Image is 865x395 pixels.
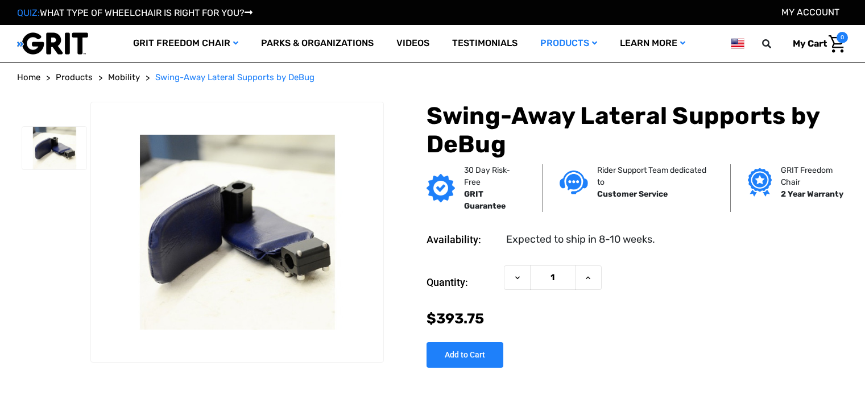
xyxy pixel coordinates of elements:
[17,71,40,84] a: Home
[731,36,744,51] img: us.png
[17,32,88,55] img: GRIT All-Terrain Wheelchair and Mobility Equipment
[122,25,250,62] a: GRIT Freedom Chair
[385,25,441,62] a: Videos
[91,135,383,330] img: Swing-Away Lateral Supports by DeBug
[781,164,852,188] p: GRIT Freedom Chair
[609,25,697,62] a: Learn More
[155,72,314,82] span: Swing-Away Lateral Supports by DeBug
[250,25,385,62] a: Parks & Organizations
[17,72,40,82] span: Home
[427,342,503,368] input: Add to Cart
[17,7,253,18] a: QUIZ:WHAT TYPE OF WHEELCHAIR IS RIGHT FOR YOU?
[560,171,588,194] img: Customer service
[748,168,771,197] img: Grit freedom
[464,189,506,211] strong: GRIT Guarantee
[597,189,668,199] strong: Customer Service
[56,72,93,82] span: Products
[597,164,713,188] p: Rider Support Team dedicated to
[767,32,784,56] input: Search
[529,25,609,62] a: Products
[108,72,140,82] span: Mobility
[108,71,140,84] a: Mobility
[781,7,839,18] a: Account
[781,189,843,199] strong: 2 Year Warranty
[17,7,40,18] span: QUIZ:
[427,310,484,327] span: $393.75
[56,71,93,84] a: Products
[17,71,848,84] nav: Breadcrumb
[506,232,655,247] dd: Expected to ship in 8-10 weeks.
[22,127,86,170] img: Swing-Away Lateral Supports by DeBug
[155,71,314,84] a: Swing-Away Lateral Supports by DeBug
[427,174,455,202] img: GRIT Guarantee
[427,232,498,247] dt: Availability:
[464,164,525,188] p: 30 Day Risk-Free
[793,38,827,49] span: My Cart
[837,32,848,43] span: 0
[427,265,498,300] label: Quantity:
[829,35,845,53] img: Cart
[784,32,848,56] a: Cart with 0 items
[427,102,848,159] h1: Swing-Away Lateral Supports by DeBug
[441,25,529,62] a: Testimonials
